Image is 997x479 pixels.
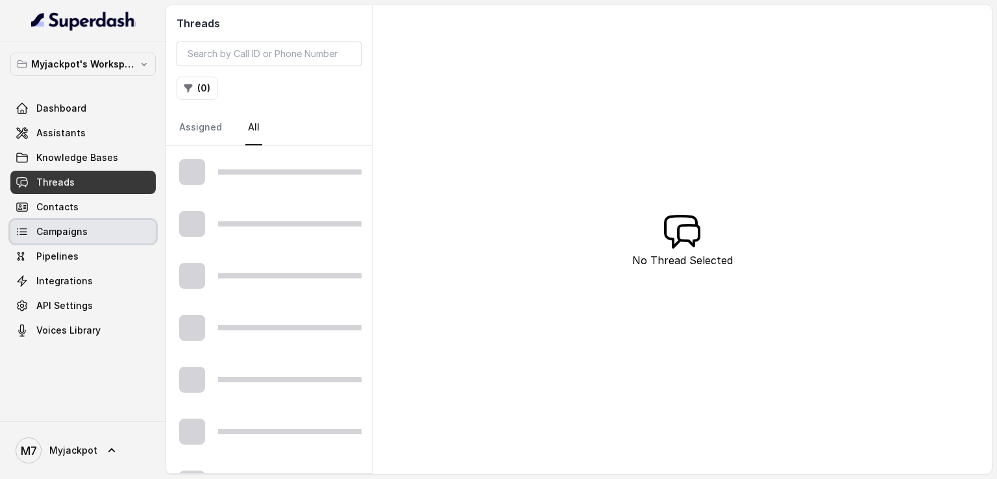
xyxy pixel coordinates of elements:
[36,176,75,189] span: Threads
[36,201,79,214] span: Contacts
[10,53,156,76] button: Myjackpot's Workspace
[177,77,218,100] button: (0)
[36,299,93,312] span: API Settings
[10,97,156,120] a: Dashboard
[10,121,156,145] a: Assistants
[245,110,262,145] a: All
[10,171,156,194] a: Threads
[177,42,362,66] input: Search by Call ID or Phone Number
[36,225,88,238] span: Campaigns
[21,444,37,458] text: M7
[10,146,156,169] a: Knowledge Bases
[10,432,156,469] a: Myjackpot
[36,324,101,337] span: Voices Library
[36,127,86,140] span: Assistants
[36,275,93,288] span: Integrations
[31,56,135,72] p: Myjackpot's Workspace
[10,319,156,342] a: Voices Library
[10,195,156,219] a: Contacts
[10,220,156,243] a: Campaigns
[36,102,86,115] span: Dashboard
[36,151,118,164] span: Knowledge Bases
[10,269,156,293] a: Integrations
[10,245,156,268] a: Pipelines
[177,110,225,145] a: Assigned
[49,444,97,457] span: Myjackpot
[36,250,79,263] span: Pipelines
[632,252,733,268] p: No Thread Selected
[177,110,362,145] nav: Tabs
[177,16,362,31] h2: Threads
[10,294,156,317] a: API Settings
[31,10,136,31] img: light.svg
